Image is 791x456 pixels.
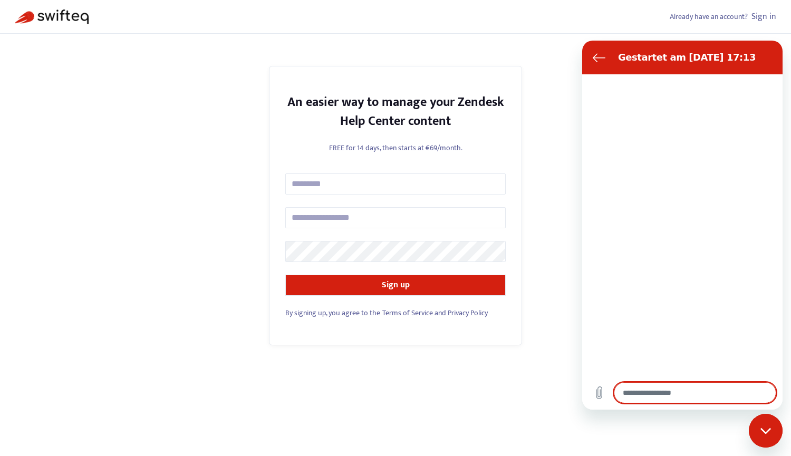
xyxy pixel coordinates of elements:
[382,278,410,292] strong: Sign up
[670,11,748,23] span: Already have an account?
[287,92,504,132] strong: An easier way to manage your Zendesk Help Center content
[285,142,506,153] p: FREE for 14 days, then starts at €69/month.
[285,307,506,318] div: and
[15,9,89,24] img: Swifteq
[582,41,783,410] iframe: Messaging-Fenster
[285,307,380,319] span: By signing up, you agree to the
[749,414,783,448] iframe: Schaltfläche zum Öffnen des Messaging-Fensters; Konversation läuft
[382,307,433,319] a: Terms of Service
[751,9,776,24] a: Sign in
[448,307,488,319] a: Privacy Policy
[285,275,506,296] button: Sign up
